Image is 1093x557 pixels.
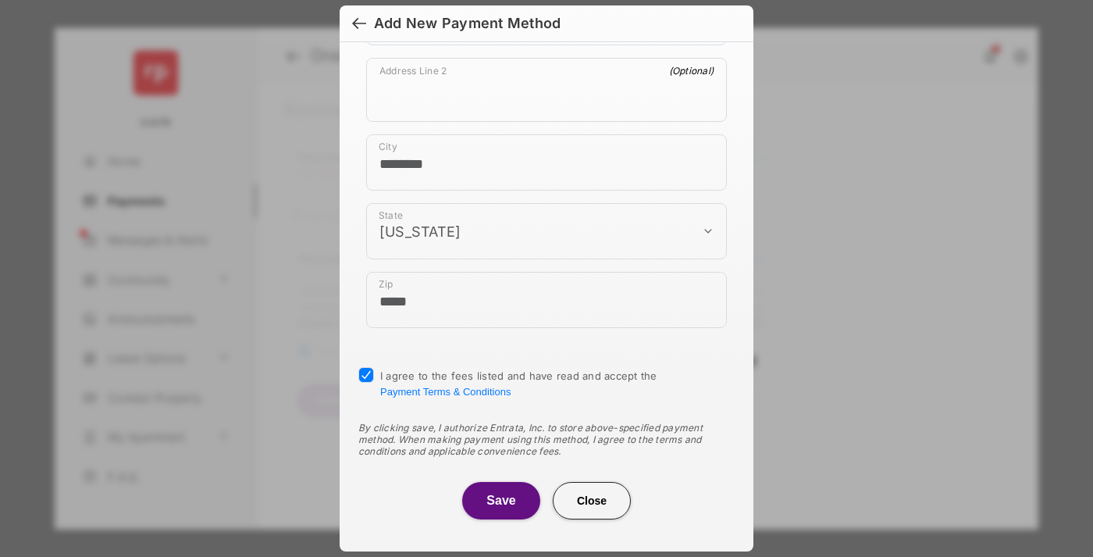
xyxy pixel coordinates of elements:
button: Close [553,482,631,520]
button: I agree to the fees listed and have read and accept the [380,386,511,398]
div: payment_method_screening[postal_addresses][locality] [366,134,727,191]
span: I agree to the fees listed and have read and accept the [380,370,657,398]
button: Save [462,482,540,520]
div: Add New Payment Method [374,15,561,32]
div: payment_method_screening[postal_addresses][postalCode] [366,272,727,328]
div: By clicking save, I authorize Entrata, Inc. to store above-specified payment method. When making ... [358,422,735,457]
div: payment_method_screening[postal_addresses][administrativeArea] [366,203,727,259]
div: payment_method_screening[postal_addresses][addressLine2] [366,58,727,122]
